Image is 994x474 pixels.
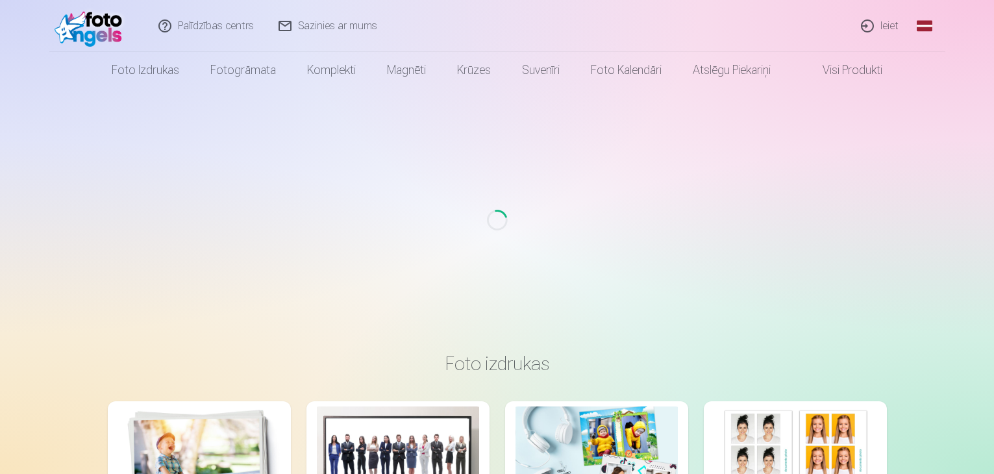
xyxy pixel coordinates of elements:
a: Visi produkti [786,52,898,88]
a: Krūzes [441,52,506,88]
a: Atslēgu piekariņi [677,52,786,88]
h3: Foto izdrukas [118,352,876,375]
a: Komplekti [292,52,371,88]
a: Fotogrāmata [195,52,292,88]
a: Magnēti [371,52,441,88]
a: Foto izdrukas [96,52,195,88]
a: Suvenīri [506,52,575,88]
img: /fa1 [55,5,129,47]
a: Foto kalendāri [575,52,677,88]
